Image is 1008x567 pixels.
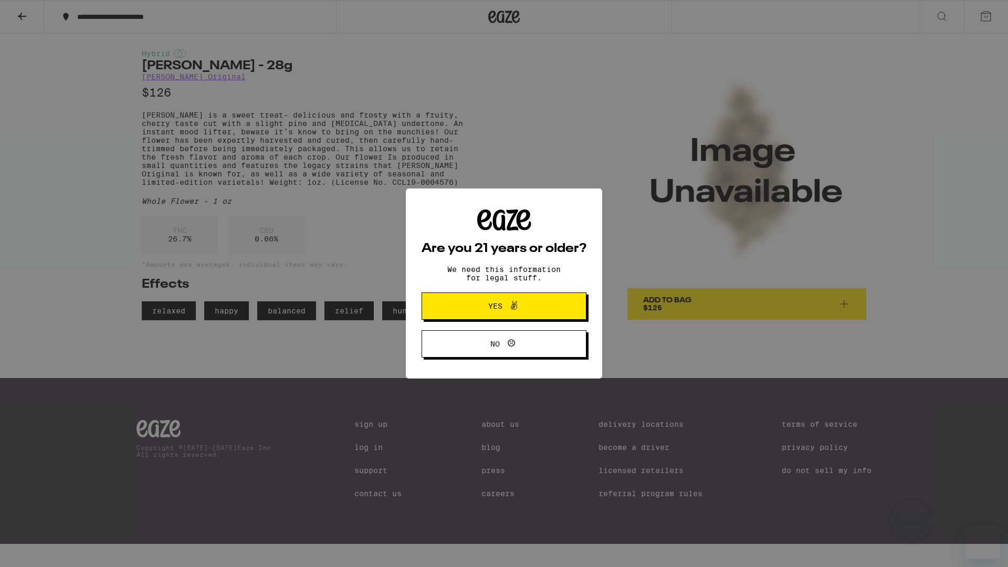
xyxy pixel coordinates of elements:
p: We need this information for legal stuff. [438,265,570,282]
span: No [490,340,500,348]
span: Yes [488,302,502,310]
iframe: Button to launch messaging window [966,525,1000,559]
button: No [422,330,586,358]
h2: Are you 21 years or older? [422,243,586,255]
button: Yes [422,292,586,320]
iframe: Close message [901,500,922,521]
